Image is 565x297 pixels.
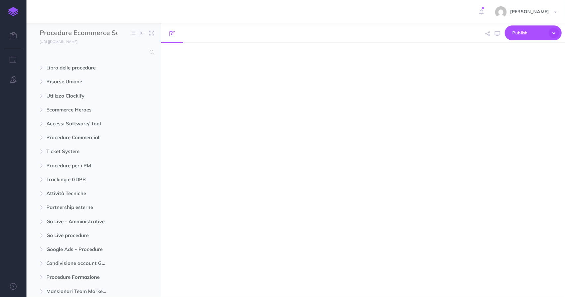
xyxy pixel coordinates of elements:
[46,232,113,239] span: Go Live procedure
[495,6,507,18] img: 0bad668c83d50851a48a38b229b40e4a.jpg
[46,259,113,267] span: Condivisione account Google
[46,287,113,295] span: Mansionari Team Marketing
[512,28,545,38] span: Publish
[46,120,113,128] span: Accessi Software/ Tool
[46,92,113,100] span: Utilizzo Clockify
[46,148,113,155] span: Ticket System
[46,134,113,142] span: Procedure Commerciali
[46,64,113,72] span: Libro delle procedure
[46,273,113,281] span: Procedure Formazione
[46,176,113,184] span: Tracking e GDPR
[505,25,562,40] button: Publish
[46,203,113,211] span: Partnership esterne
[46,106,113,114] span: Ecommerce Heroes
[40,46,146,58] input: Search
[40,39,77,44] small: [URL][DOMAIN_NAME]
[507,9,552,15] span: [PERSON_NAME]
[46,162,113,170] span: Procedure per i PM
[46,78,113,86] span: Risorse Umane
[40,28,118,38] input: Documentation Name
[46,245,113,253] span: Google Ads - Procedure
[46,218,113,226] span: Go Live - Amministrative
[26,38,84,45] a: [URL][DOMAIN_NAME]
[8,7,18,16] img: logo-mark.svg
[46,190,113,197] span: Attività Tecniche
